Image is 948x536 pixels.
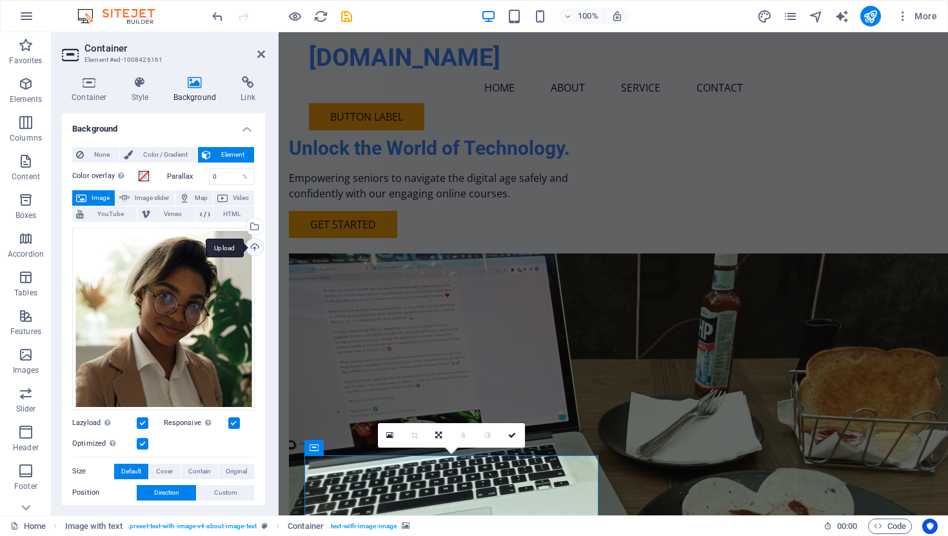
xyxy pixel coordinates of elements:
h4: Background [62,114,265,137]
span: None [88,147,115,163]
h2: Container [84,43,265,54]
i: Pages (Ctrl+Alt+S) [783,9,798,24]
button: Direction [137,485,196,501]
span: Image [90,190,111,206]
button: Image slider [115,190,174,206]
label: Lazyload [72,415,137,431]
i: Navigator [809,9,824,24]
p: Header [13,442,39,453]
button: Original [219,464,254,479]
span: Cover [156,464,173,479]
h6: Session time [824,519,858,534]
h3: Element #ed-1008426161 [84,54,239,66]
button: More [891,6,942,26]
a: Change orientation [427,423,451,448]
span: Custom [214,485,237,501]
button: YouTube [72,206,137,222]
i: Undo: Change image (Ctrl+Z) [210,9,225,24]
button: Map [175,190,213,206]
label: Optimized [72,436,137,452]
button: Vimeo [137,206,195,222]
a: Upload [246,238,264,256]
button: Code [868,519,912,534]
button: Default [114,464,148,479]
i: Save (Ctrl+S) [339,9,354,24]
span: Click to select. Double-click to edit [288,519,324,534]
span: . text-with-image-image [329,519,397,534]
div: testimonial-woman-with-glasses.jpg [72,228,255,410]
span: Code [874,519,906,534]
span: Color / Gradient [137,147,193,163]
button: Click here to leave preview mode and continue editing [287,8,302,24]
button: 100% [558,8,604,24]
button: Image [72,190,115,206]
label: Responsive [164,415,228,431]
span: . preset-text-with-image-v4-about-image-text [128,519,257,534]
span: Original [226,464,247,479]
button: Element [198,147,254,163]
i: Publish [863,9,878,24]
span: YouTube [88,206,133,222]
h4: Style [122,76,164,103]
i: On resize automatically adjust zoom level to fit chosen device. [611,10,623,22]
p: Boxes [15,210,37,221]
span: : [846,521,848,531]
h4: Container [62,76,122,103]
i: Reload page [313,9,328,24]
a: Blur [451,423,476,448]
div: % [236,169,254,184]
p: Tables [14,288,37,298]
button: HTML [196,206,254,222]
span: More [896,10,937,23]
a: Select files from the file manager, stock photos, or upload file(s) [378,423,402,448]
span: Element [215,147,250,163]
span: Vimeo [154,206,191,222]
i: This element is a customizable preset [262,522,268,530]
p: Elements [10,94,43,104]
span: Contain [188,464,211,479]
button: save [339,8,354,24]
p: Images [13,365,39,375]
span: HTML [214,206,250,222]
a: Confirm ( ⌘ ⏎ ) [500,423,525,448]
label: Size [72,464,114,479]
button: pages [783,8,798,24]
span: Video [232,190,250,206]
i: This element contains a background [402,522,410,530]
label: Parallax [167,173,209,180]
nav: breadcrumb [65,519,410,534]
p: Features [10,326,41,337]
p: Favorites [9,55,42,66]
button: Cover [149,464,180,479]
button: text_generator [834,8,850,24]
button: design [757,8,773,24]
a: Crop mode [402,423,427,448]
a: Greyscale [476,423,500,448]
button: navigator [809,8,824,24]
span: Image slider [133,190,170,206]
span: Default [121,464,141,479]
span: Direction [154,485,179,501]
label: Position [72,485,137,501]
button: undo [210,8,225,24]
button: Video [213,190,254,206]
img: Editor Logo [74,8,171,24]
i: AI Writer [834,9,849,24]
a: Click to cancel selection. Double-click to open Pages [10,519,46,534]
label: Color overlay [72,168,137,184]
span: Click to select. Double-click to edit [65,519,123,534]
button: Usercentrics [922,519,938,534]
button: None [72,147,119,163]
button: publish [860,6,881,26]
button: Contain [181,464,218,479]
h6: 100% [578,8,598,24]
button: Custom [197,485,254,501]
button: reload [313,8,328,24]
h4: Background [164,76,232,103]
p: Content [12,172,40,182]
p: Slider [16,404,36,414]
i: Design (Ctrl+Alt+Y) [757,9,772,24]
span: 00 00 [837,519,857,534]
span: Map [193,190,209,206]
p: Footer [14,481,37,491]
